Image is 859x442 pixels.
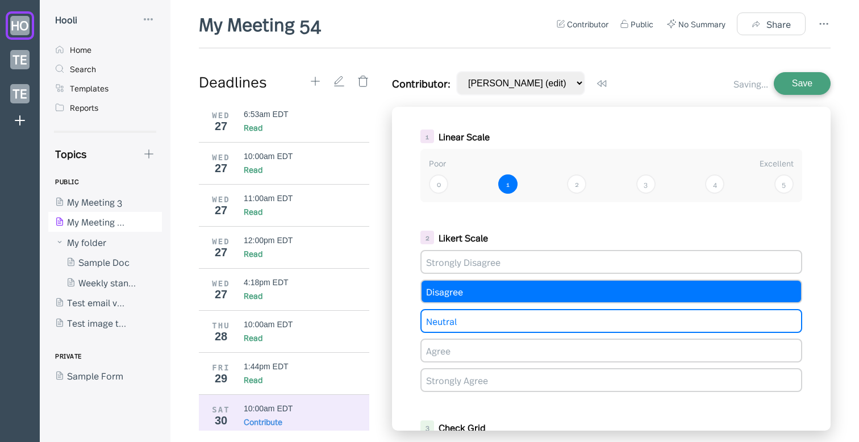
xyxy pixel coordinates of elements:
div: WED [207,195,235,204]
div: 27 [207,204,235,216]
div: My Meeting 54 [195,11,324,36]
div: 2 [567,174,586,194]
div: Search [70,64,96,74]
div: Contributor [567,18,608,30]
div: 27 [207,288,235,301]
a: TE [6,45,34,74]
a: HO [6,11,34,40]
div: Read [244,206,262,217]
div: Public [631,18,653,30]
div: 0 [429,174,448,194]
div: Agree [420,339,802,362]
div: Templates [70,83,109,93]
div: 4 [705,174,724,194]
div: Strongly Disagree [420,250,802,274]
div: 27 [207,162,235,174]
div: WED [207,111,235,120]
div: Topics [48,147,86,161]
div: Saving... [733,77,768,90]
div: Hooli [55,14,77,25]
div: 1 [420,130,434,143]
b: Likert Scale [439,231,488,244]
div: 28 [207,330,235,343]
div: Read [244,164,262,175]
div: 10:00am EDT [244,320,293,329]
div: Deadlines [199,71,309,91]
div: Contributor: [392,76,451,90]
b: Linear Scale [439,130,490,143]
div: Contribute [244,416,282,427]
div: Share [766,19,791,29]
b: Check Grid [439,421,486,433]
div: Disagree [420,280,802,303]
div: 4:18pm EDT [244,278,289,287]
div: PUBLIC [55,172,79,191]
div: 6:53am EDT [244,110,289,119]
div: Read [244,290,262,301]
div: 29 [207,372,235,385]
button: Save [774,72,831,95]
div: 11:00am EDT [244,194,293,203]
div: HO [10,16,30,35]
div: 1 [498,174,518,194]
div: 10:00am EDT [244,152,293,161]
div: 10:00am EDT [244,404,293,413]
div: TE [10,50,30,69]
div: SAT [207,405,235,414]
div: WED [207,153,235,162]
div: 27 [207,120,235,132]
div: Read [244,122,262,133]
div: 3 [636,174,656,194]
div: WED [207,279,235,288]
a: TE [6,80,34,108]
div: Read [244,248,262,259]
div: 27 [207,246,235,258]
div: 3 [420,420,434,434]
div: Read [244,332,262,343]
div: Strongly Agree [420,368,802,392]
div: THU [207,321,235,330]
div: WED [207,237,235,246]
span: Poor [429,157,446,169]
div: 2 [420,231,434,244]
div: Neutral [420,309,802,333]
div: 30 [207,414,235,427]
div: 1:44pm EDT [244,362,289,371]
div: 12:00pm EDT [244,236,293,245]
div: 5 [774,174,794,194]
span: Excellent [760,157,794,169]
div: TE [10,84,30,103]
div: PRIVATE [55,347,82,366]
div: FRI [207,363,235,372]
div: Read [244,374,262,385]
div: No Summary [678,18,725,30]
div: Reports [70,102,98,112]
div: Home [70,44,91,55]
